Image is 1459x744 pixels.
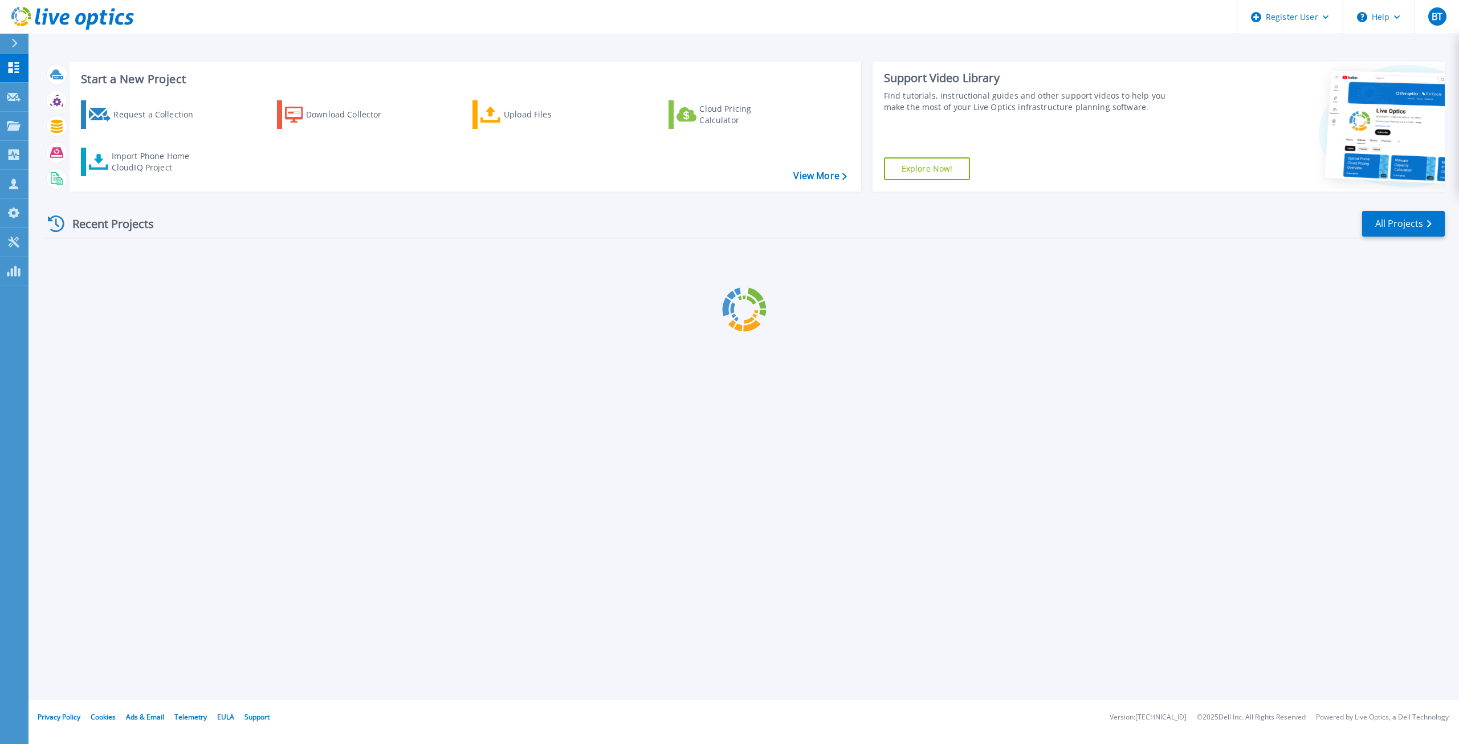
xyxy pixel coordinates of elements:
a: Upload Files [472,100,600,129]
div: Request a Collection [113,103,205,126]
div: Cloud Pricing Calculator [699,103,790,126]
li: Powered by Live Optics, a Dell Technology [1316,714,1449,721]
a: Ads & Email [126,712,164,722]
span: BT [1432,12,1442,21]
a: All Projects [1362,211,1445,237]
a: Cloud Pricing Calculator [669,100,796,129]
a: Download Collector [277,100,404,129]
div: Recent Projects [44,210,169,238]
li: © 2025 Dell Inc. All Rights Reserved [1197,714,1306,721]
a: Explore Now! [884,157,971,180]
a: Support [244,712,270,722]
div: Upload Files [504,103,595,126]
a: View More [793,170,846,181]
div: Support Video Library [884,71,1180,86]
div: Import Phone Home CloudIQ Project [112,151,201,173]
div: Download Collector [306,103,397,126]
a: Request a Collection [81,100,208,129]
a: EULA [217,712,234,722]
div: Find tutorials, instructional guides and other support videos to help you make the most of your L... [884,90,1180,113]
a: Cookies [91,712,116,722]
a: Telemetry [174,712,207,722]
h3: Start a New Project [81,73,846,86]
a: Privacy Policy [38,712,80,722]
li: Version: [TECHNICAL_ID] [1110,714,1187,721]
